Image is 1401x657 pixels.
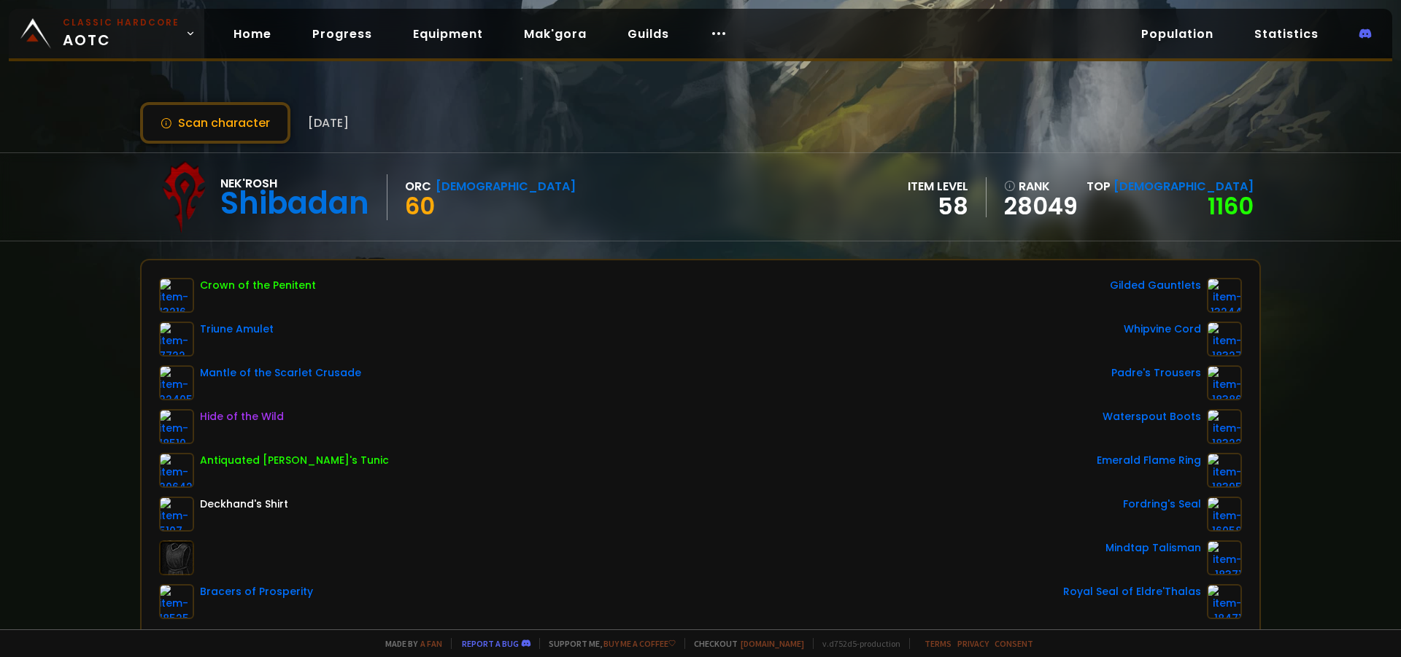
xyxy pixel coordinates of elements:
[908,195,968,217] div: 58
[159,409,194,444] img: item-18510
[1207,584,1242,619] img: item-18471
[995,638,1033,649] a: Consent
[159,365,194,400] img: item-22405
[1207,322,1242,357] img: item-18327
[220,174,369,193] div: Nek'Rosh
[405,177,431,195] div: Orc
[159,584,194,619] img: item-18525
[1124,322,1201,337] div: Whipvine Cord
[1004,195,1078,217] a: 28049
[1063,584,1201,599] div: Royal Seal of Eldre'Thalas
[512,19,598,49] a: Mak'gora
[1207,409,1242,444] img: item-18322
[957,638,989,649] a: Privacy
[1105,540,1201,556] div: Mindtap Talisman
[539,638,676,649] span: Support me,
[1110,278,1201,293] div: Gilded Gauntlets
[462,638,519,649] a: Report a bug
[377,638,442,649] span: Made by
[813,638,900,649] span: v. d752d5 - production
[1207,365,1242,400] img: item-18386
[1130,19,1225,49] a: Population
[1087,177,1254,195] div: Top
[200,278,316,293] div: Crown of the Penitent
[200,322,274,337] div: Triune Amulet
[9,9,204,58] a: Classic HardcoreAOTC
[684,638,804,649] span: Checkout
[1111,365,1201,381] div: Padre's Trousers
[140,102,290,144] button: Scan character
[420,638,442,649] a: a fan
[1097,453,1201,468] div: Emerald Flame Ring
[1207,497,1242,532] img: item-16058
[925,638,952,649] a: Terms
[220,193,369,214] div: Shibadan
[1207,453,1242,488] img: item-18395
[222,19,283,49] a: Home
[1123,497,1201,512] div: Fordring's Seal
[741,638,804,649] a: [DOMAIN_NAME]
[200,409,284,424] div: Hide of the Wild
[1207,540,1242,575] img: item-18371
[159,278,194,313] img: item-13216
[159,453,194,488] img: item-20642
[1243,19,1330,49] a: Statistics
[1207,278,1242,313] img: item-13244
[436,177,576,195] div: [DEMOGRAPHIC_DATA]
[200,584,313,599] div: Bracers of Prosperity
[405,190,435,222] span: 60
[616,19,681,49] a: Guilds
[200,365,361,381] div: Mantle of the Scarlet Crusade
[1103,409,1201,424] div: Waterspout Boots
[1114,178,1254,195] span: [DEMOGRAPHIC_DATA]
[63,16,180,51] span: AOTC
[301,19,384,49] a: Progress
[63,16,180,29] small: Classic Hardcore
[908,177,968,195] div: item level
[603,638,676,649] a: Buy me a coffee
[200,453,389,468] div: Antiquated [PERSON_NAME]'s Tunic
[1208,190,1254,222] a: 1160
[159,497,194,532] img: item-5107
[308,114,349,132] span: [DATE]
[200,497,288,512] div: Deckhand's Shirt
[401,19,495,49] a: Equipment
[159,322,194,357] img: item-7722
[1004,177,1078,195] div: rank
